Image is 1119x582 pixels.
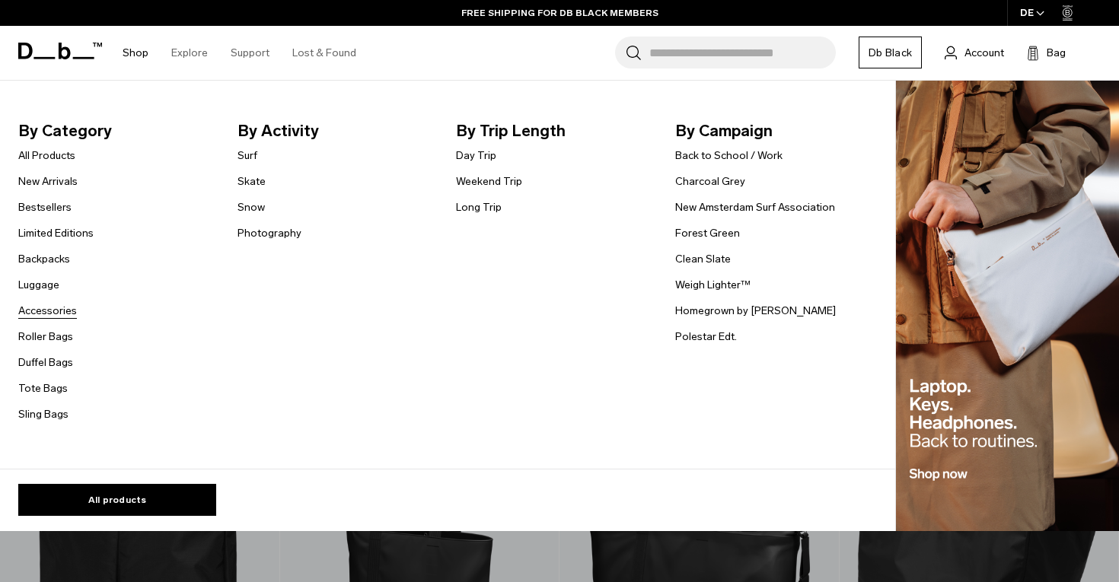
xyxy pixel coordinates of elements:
a: All products [18,484,216,516]
a: Long Trip [456,199,502,215]
span: Bag [1047,45,1066,61]
a: Surf [238,148,257,164]
a: Roller Bags [18,329,73,345]
a: FREE SHIPPING FOR DB BLACK MEMBERS [461,6,658,20]
a: All Products [18,148,75,164]
a: Back to School / Work [675,148,783,164]
a: Explore [171,26,208,80]
span: By Campaign [675,119,870,143]
a: Snow [238,199,265,215]
a: Sling Bags [18,406,69,422]
span: By Category [18,119,213,143]
button: Bag [1027,43,1066,62]
a: Polestar Edt. [675,329,737,345]
a: Bestsellers [18,199,72,215]
a: Weigh Lighter™ [675,277,751,293]
a: Shop [123,26,148,80]
a: New Amsterdam Surf Association [675,199,835,215]
a: Luggage [18,277,59,293]
a: Photography [238,225,301,241]
nav: Main Navigation [111,26,368,80]
a: Db Black [859,37,922,68]
span: Account [964,45,1004,61]
a: Weekend Trip [456,173,522,189]
a: Backpacks [18,251,70,267]
a: Homegrown by [PERSON_NAME] [675,303,836,319]
a: New Arrivals [18,173,78,189]
a: Accessories [18,303,77,319]
a: Clean Slate [675,251,731,267]
a: Charcoal Grey [675,173,745,189]
span: By Activity [238,119,432,143]
span: By Trip Length [456,119,651,143]
a: Support [231,26,269,80]
a: Account [945,43,1004,62]
a: Forest Green [675,225,740,241]
a: Tote Bags [18,380,68,396]
a: Lost & Found [292,26,356,80]
a: Duffel Bags [18,355,73,371]
a: Skate [238,173,266,189]
a: Day Trip [456,148,496,164]
a: Limited Editions [18,225,94,241]
img: Db [896,81,1119,532]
